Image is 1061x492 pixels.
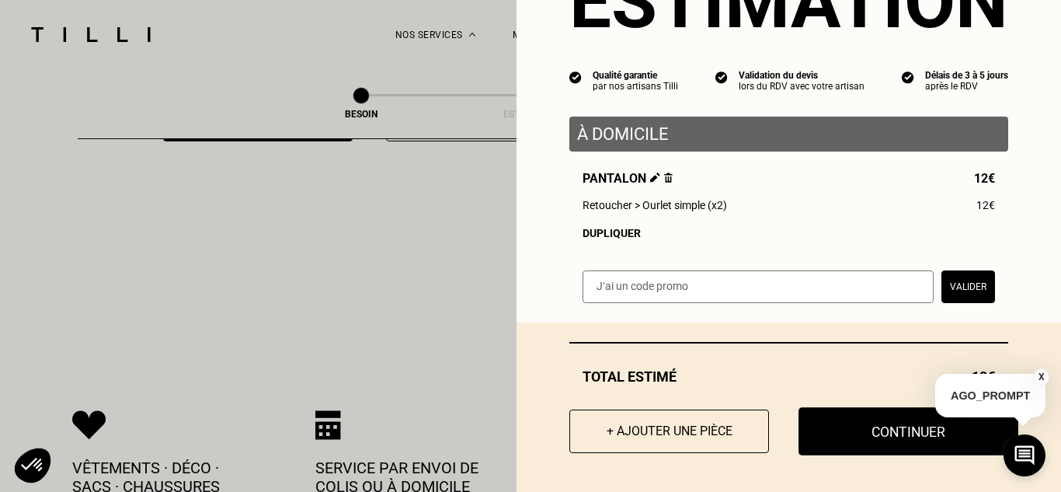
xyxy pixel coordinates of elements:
[569,368,1008,385] div: Total estimé
[650,173,660,183] img: Éditer
[577,124,1000,144] p: À domicile
[583,227,995,239] div: Dupliquer
[715,70,728,84] img: icon list info
[941,270,995,303] button: Valider
[664,173,673,183] img: Supprimer
[798,407,1018,455] button: Continuer
[974,171,995,186] span: 12€
[583,171,673,186] span: Pantalon
[925,81,1008,92] div: après le RDV
[569,70,582,84] img: icon list info
[583,270,934,303] input: J‘ai un code promo
[902,70,914,84] img: icon list info
[935,374,1045,417] p: AGO_PROMPT
[1034,368,1049,386] button: X
[976,199,995,211] span: 12€
[593,70,678,81] div: Qualité garantie
[925,70,1008,81] div: Délais de 3 à 5 jours
[583,199,727,211] span: Retoucher > Ourlet simple (x2)
[593,81,678,92] div: par nos artisans Tilli
[739,70,864,81] div: Validation du devis
[739,81,864,92] div: lors du RDV avec votre artisan
[569,410,769,453] button: + Ajouter une pièce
